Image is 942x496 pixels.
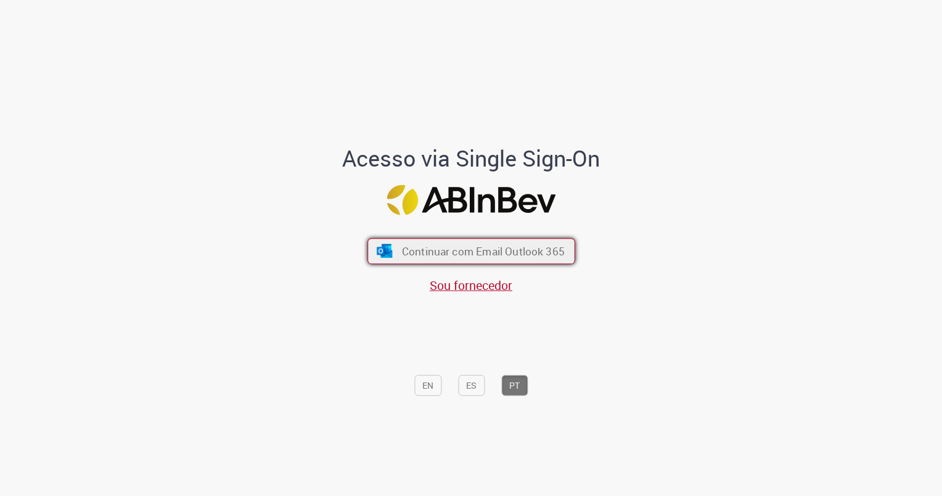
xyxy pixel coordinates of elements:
[430,277,512,294] a: Sou fornecedor
[501,375,528,396] button: PT
[458,375,485,396] button: ES
[414,375,441,396] button: EN
[367,238,575,264] button: ícone Azure/Microsoft 360 Continuar com Email Outlook 365
[387,185,555,215] img: Logo ABInBev
[300,146,642,171] h1: Acesso via Single Sign-On
[401,244,564,258] span: Continuar com Email Outlook 365
[375,244,393,258] img: ícone Azure/Microsoft 360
